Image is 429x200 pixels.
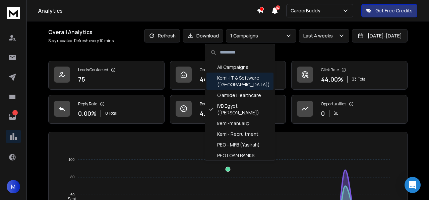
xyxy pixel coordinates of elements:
p: 0 Total [105,111,117,116]
div: All Campaigns [206,62,273,73]
h1: Overall Analytics [48,28,115,36]
p: Get Free Credits [375,7,413,14]
span: Total [358,77,367,82]
span: 33 [352,77,357,82]
p: Download [196,32,219,39]
p: Leads Contacted [78,67,108,73]
div: Open Intercom Messenger [405,177,421,193]
p: 44.00 % [321,75,343,84]
p: Opportunities [321,101,346,107]
p: Click Rate [321,67,339,73]
p: 75 [78,75,85,84]
tspan: 60 [70,193,74,197]
p: Stay updated! Refresh every 10 mins. [48,38,115,43]
span: 50 [275,5,280,10]
div: Kemi- Recruitment [206,129,273,139]
tspan: 80 [70,175,74,179]
span: M [7,180,20,193]
p: Open Rate [200,67,219,73]
div: Kemi-IT & Software ([GEOGRAPHIC_DATA]) [206,73,273,90]
p: 44.00 % [200,75,222,84]
p: 1 Campaigns [230,32,261,39]
div: PEO - MFB (Yasirah) [206,139,273,150]
p: $ 0 [333,111,339,116]
p: 1 [12,110,18,115]
div: PEO LOAN BANKS (GODSMINE) [206,150,273,168]
tspan: 100 [68,158,74,162]
div: kemi-manual(c) [206,118,273,129]
img: logo [7,7,20,19]
p: 0 [321,109,325,118]
p: 4.11 % [200,109,216,118]
button: [DATE]-[DATE] [352,29,408,42]
p: Bounce Rate [200,101,223,107]
div: IVB Egypt ([PERSON_NAME]) [206,101,273,118]
p: Refresh [158,32,176,39]
p: CareerBuddy [291,7,323,14]
h1: Analytics [38,7,257,15]
p: Reply Rate [78,101,97,107]
p: 0.00 % [78,109,97,118]
p: Last 4 weeks [303,32,335,39]
div: Olamide Healthcare [206,90,273,101]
